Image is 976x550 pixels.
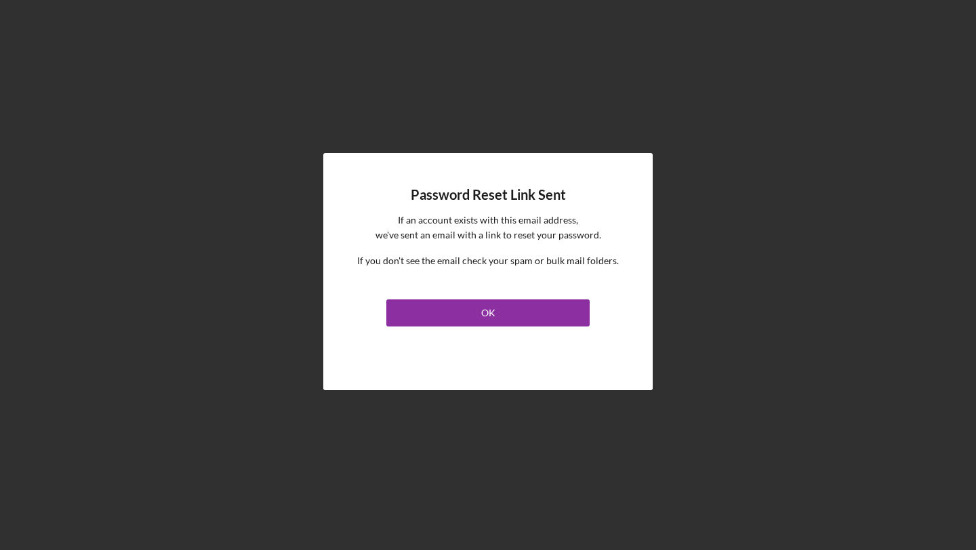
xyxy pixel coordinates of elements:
div: OK [481,299,495,326]
p: If an account exists with this email address, we've sent an email with a link to reset your passw... [375,213,601,243]
button: OK [386,299,590,326]
p: If you don't see the email check your spam or bulk mail folders. [357,253,619,268]
a: OK [386,294,590,326]
h4: Password Reset Link Sent [411,187,566,203]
